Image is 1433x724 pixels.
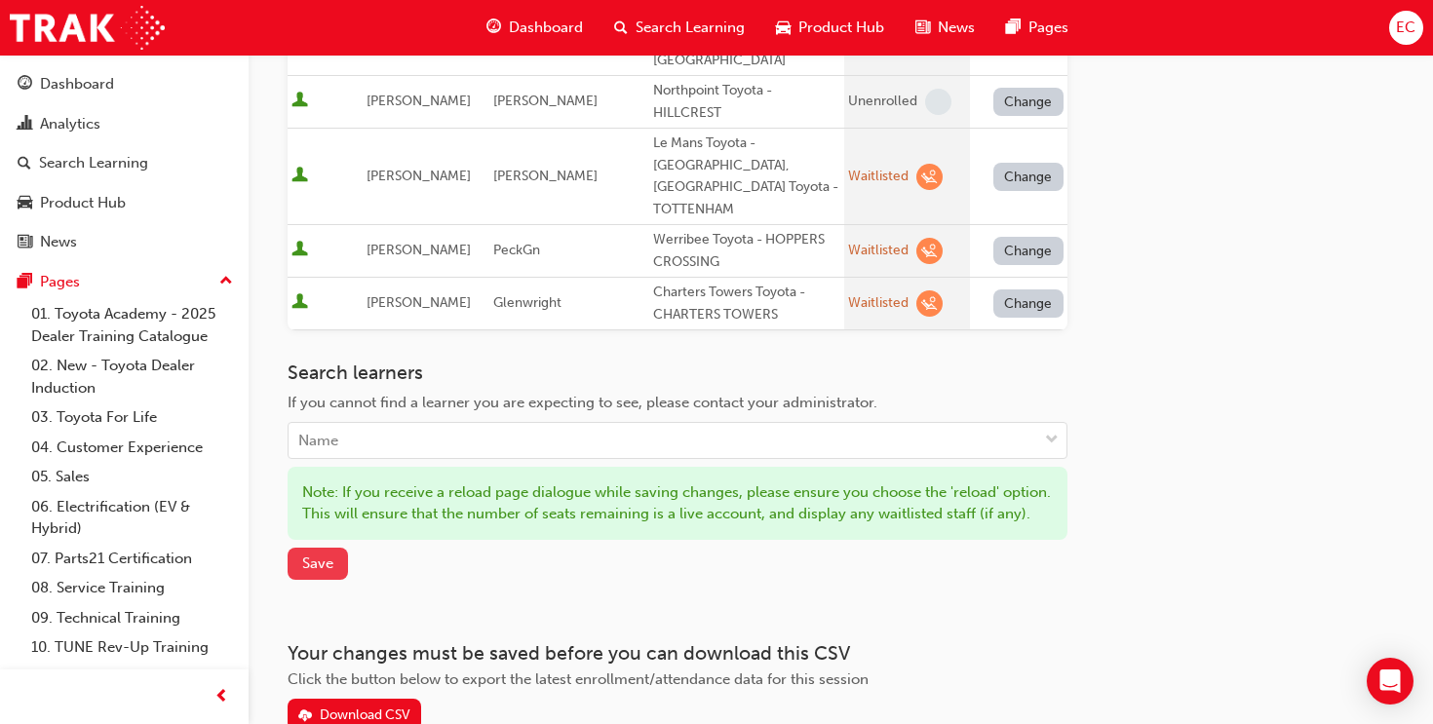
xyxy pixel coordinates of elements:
[367,168,471,184] span: [PERSON_NAME]
[320,706,410,723] div: Download CSV
[493,93,598,109] span: [PERSON_NAME]
[1396,17,1415,39] span: EC
[367,242,471,258] span: [PERSON_NAME]
[10,6,165,50] img: Trak
[493,294,562,311] span: Glenwright
[636,17,745,39] span: Search Learning
[1006,16,1021,40] span: pages-icon
[916,238,943,264] span: learningRecordVerb_WAITLIST-icon
[8,66,241,102] a: Dashboard
[8,185,241,221] a: Product Hub
[18,234,32,251] span: news-icon
[900,8,990,48] a: news-iconNews
[291,92,308,111] span: User is active
[916,164,943,190] span: learningRecordVerb_WAITLIST-icon
[23,573,241,603] a: 08. Service Training
[1389,11,1423,45] button: EC
[8,264,241,300] button: Pages
[291,293,308,313] span: User is active
[18,195,32,212] span: car-icon
[848,294,909,313] div: Waitlisted
[8,62,241,264] button: DashboardAnalyticsSearch LearningProduct HubNews
[993,163,1064,191] button: Change
[23,663,241,693] a: All Pages
[798,17,884,39] span: Product Hub
[40,231,77,253] div: News
[219,269,233,294] span: up-icon
[599,8,760,48] a: search-iconSearch Learning
[493,168,598,184] span: [PERSON_NAME]
[367,93,471,109] span: [PERSON_NAME]
[509,17,583,39] span: Dashboard
[291,167,308,186] span: User is active
[23,462,241,492] a: 05. Sales
[848,93,917,111] div: Unenrolled
[653,80,840,124] div: Northpoint Toyota - HILLCREST
[40,113,100,135] div: Analytics
[288,548,348,580] button: Save
[938,17,975,39] span: News
[848,168,909,186] div: Waitlisted
[8,106,241,142] a: Analytics
[925,89,951,115] span: learningRecordVerb_NONE-icon
[302,554,333,572] span: Save
[214,685,229,709] span: prev-icon
[18,76,32,94] span: guage-icon
[23,632,241,663] a: 10. TUNE Rev-Up Training
[993,237,1064,265] button: Change
[40,271,80,293] div: Pages
[8,145,241,181] a: Search Learning
[367,294,471,311] span: [PERSON_NAME]
[288,362,1067,384] h3: Search learners
[1028,17,1068,39] span: Pages
[23,402,241,433] a: 03. Toyota For Life
[614,16,628,40] span: search-icon
[993,88,1064,116] button: Change
[653,133,840,220] div: Le Mans Toyota - [GEOGRAPHIC_DATA], [GEOGRAPHIC_DATA] Toyota - TOTTENHAM
[23,299,241,351] a: 01. Toyota Academy - 2025 Dealer Training Catalogue
[18,155,31,172] span: search-icon
[653,229,840,273] div: Werribee Toyota - HOPPERS CROSSING
[1367,658,1414,705] div: Open Intercom Messenger
[23,351,241,402] a: 02. New - Toyota Dealer Induction
[1045,428,1059,453] span: down-icon
[39,152,148,174] div: Search Learning
[653,282,840,325] div: Charters Towers Toyota - CHARTERS TOWERS
[990,8,1084,48] a: pages-iconPages
[23,433,241,463] a: 04. Customer Experience
[916,290,943,317] span: learningRecordVerb_WAITLIST-icon
[993,289,1064,318] button: Change
[298,430,338,452] div: Name
[760,8,900,48] a: car-iconProduct Hub
[18,274,32,291] span: pages-icon
[471,8,599,48] a: guage-iconDashboard
[493,242,540,258] span: PeckGn
[23,492,241,544] a: 06. Electrification (EV & Hybrid)
[915,16,930,40] span: news-icon
[486,16,501,40] span: guage-icon
[8,224,241,260] a: News
[40,192,126,214] div: Product Hub
[40,73,114,95] div: Dashboard
[23,544,241,574] a: 07. Parts21 Certification
[288,394,877,411] span: If you cannot find a learner you are expecting to see, please contact your administrator.
[776,16,791,40] span: car-icon
[291,241,308,260] span: User is active
[288,467,1067,540] div: Note: If you receive a reload page dialogue while saving changes, please ensure you choose the 'r...
[288,670,869,688] span: Click the button below to export the latest enrollment/attendance data for this session
[848,242,909,260] div: Waitlisted
[18,116,32,133] span: chart-icon
[23,603,241,633] a: 09. Technical Training
[288,642,1067,665] h3: Your changes must be saved before you can download this CSV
